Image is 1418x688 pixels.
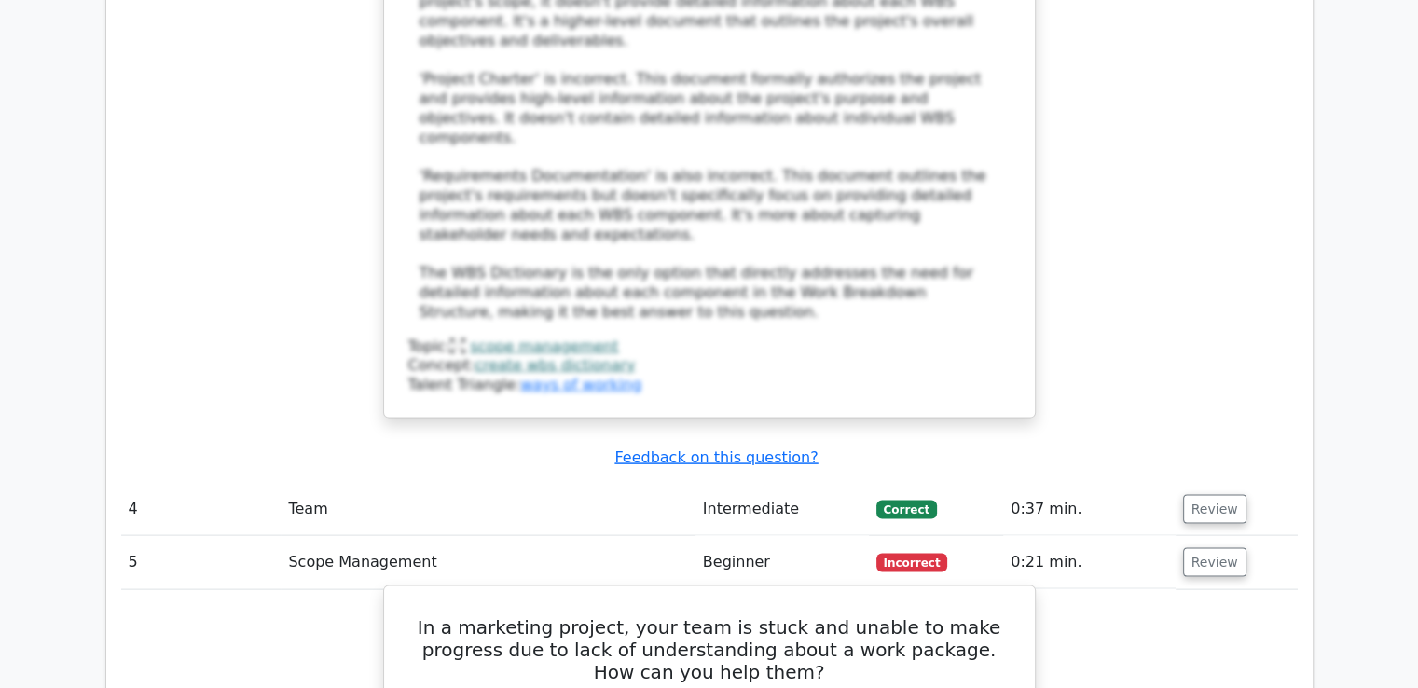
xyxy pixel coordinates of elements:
td: 0:37 min. [1003,483,1175,536]
div: Concept: [408,356,1011,376]
td: 4 [121,483,282,536]
span: Correct [876,501,937,519]
a: scope management [470,337,618,355]
button: Review [1183,495,1246,524]
a: create wbs dictionary [475,356,635,374]
a: Feedback on this question? [614,448,818,466]
div: Topic: [408,337,1011,357]
button: Review [1183,548,1246,577]
td: Team [281,483,695,536]
span: Incorrect [876,554,948,572]
td: Beginner [695,536,869,589]
h5: In a marketing project, your team is stuck and unable to make progress due to lack of understandi... [406,616,1012,683]
a: ways of working [520,376,641,393]
td: Intermediate [695,483,869,536]
div: Talent Triangle: [408,337,1011,395]
td: Scope Management [281,536,695,589]
td: 0:21 min. [1003,536,1175,589]
td: 5 [121,536,282,589]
